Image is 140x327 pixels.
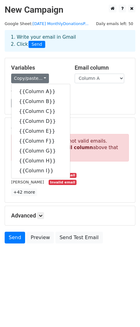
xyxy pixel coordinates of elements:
[27,232,54,243] a: Preview
[28,41,45,48] span: Send
[11,188,37,196] a: +42 more
[5,21,89,26] small: Google Sheet:
[11,146,70,156] a: {{Column G}}
[5,232,25,243] a: Send
[11,166,70,176] a: {{Column I}}
[11,106,70,116] a: {{Column C}}
[75,64,129,71] h5: Email column
[11,87,70,97] a: {{Column A}}
[109,297,140,327] iframe: Chat Widget
[11,74,49,83] a: Copy/paste...
[55,232,103,243] a: Send Test Email
[6,34,134,48] div: 1. Write your email in Gmail 2. Click
[94,20,135,27] span: Daily emails left: 50
[11,136,70,146] a: {{Column F}}
[11,180,44,184] small: [PERSON_NAME]
[11,212,129,219] h5: Advanced
[11,116,70,126] a: {{Column D}}
[11,64,65,71] h5: Variables
[49,180,77,185] small: Invalid email
[33,21,89,26] a: [DATE] MonthlyDonationsP...
[11,97,70,106] a: {{Column B}}
[11,126,70,136] a: {{Column E}}
[11,156,70,166] a: {{Column H}}
[58,145,93,150] strong: Email column
[94,21,135,26] a: Daily emails left: 50
[5,5,135,15] h2: New Campaign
